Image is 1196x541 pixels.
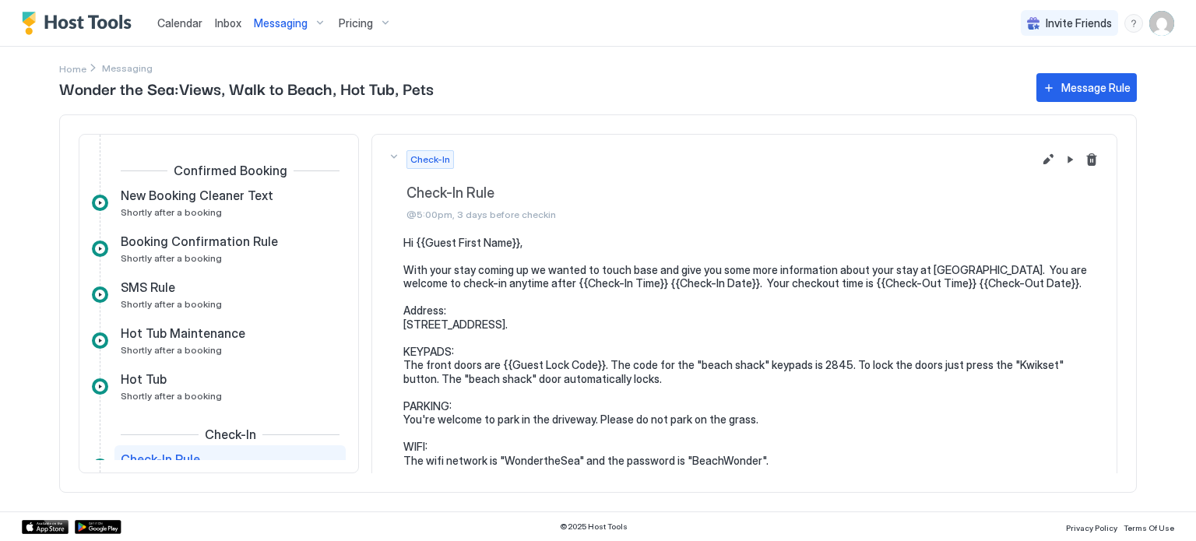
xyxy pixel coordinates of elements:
div: User profile [1149,11,1174,36]
button: Pause Message Rule [1061,150,1079,169]
span: Calendar [157,16,202,30]
span: Privacy Policy [1066,523,1117,532]
span: Shortly after a booking [121,298,222,310]
span: SMS Rule [121,279,175,295]
div: Breadcrumb [59,60,86,76]
span: Wonder the Sea:Views, Walk to Beach, Hot Tub, Pets [59,76,1021,100]
span: Check-In Rule [406,184,1032,202]
span: Breadcrumb [102,62,153,74]
span: Shortly after a booking [121,252,222,264]
button: Check-InCheck-In Rule@5:00pm, 3 days before checkinEdit message rulePause Message RuleDelete mess... [372,135,1117,236]
span: Shortly after a booking [121,344,222,356]
button: Delete message rule [1082,150,1101,169]
a: Host Tools Logo [22,12,139,35]
span: Pricing [339,16,373,30]
a: Privacy Policy [1066,518,1117,535]
span: Messaging [254,16,308,30]
span: Booking Confirmation Rule [121,234,278,249]
a: Inbox [215,15,241,31]
span: Shortly after a booking [121,206,222,218]
span: Invite Friends [1046,16,1112,30]
span: Hot Tub [121,371,167,387]
div: Message Rule [1061,79,1131,96]
span: Home [59,63,86,75]
span: Confirmed Booking [174,163,287,178]
span: Check-In [410,153,450,167]
a: Google Play Store [75,520,121,534]
button: Edit message rule [1039,150,1057,169]
span: @5:00pm, 3 days before checkin [406,209,1032,220]
span: Hot Tub Maintenance [121,325,245,341]
span: Check-In Rule [121,451,200,467]
section: Check-InCheck-In Rule@5:00pm, 3 days before checkinEdit message rulePause Message RuleDelete mess... [372,236,1117,538]
a: Calendar [157,15,202,31]
a: Terms Of Use [1124,518,1174,535]
div: menu [1124,14,1143,33]
button: Message Rule [1036,73,1137,102]
span: Inbox [215,16,241,30]
pre: Hi {{Guest First Name}}, With your stay coming up we wanted to touch base and give you some more ... [403,236,1101,522]
a: Home [59,60,86,76]
span: Shortly after a booking [121,390,222,402]
a: App Store [22,520,69,534]
span: Terms Of Use [1124,523,1174,532]
span: New Booking Cleaner Text [121,188,273,203]
iframe: Intercom live chat [16,488,53,525]
span: © 2025 Host Tools [560,522,628,532]
span: Check-In [205,427,256,442]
